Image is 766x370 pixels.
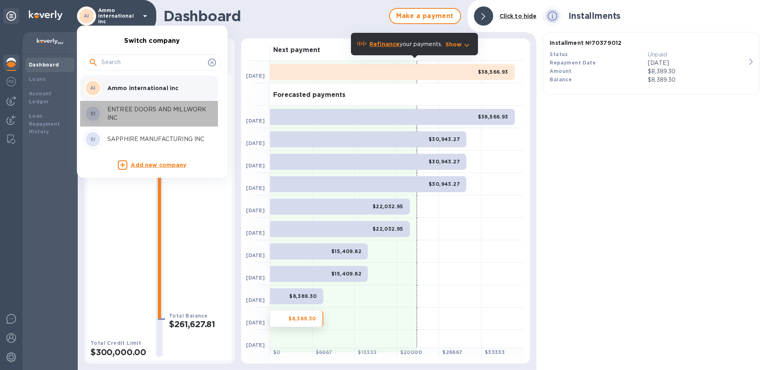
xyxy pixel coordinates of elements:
[91,111,96,117] b: EI
[90,85,96,91] b: AI
[107,84,208,92] p: Ammo international inc
[131,161,186,170] p: Add new company
[101,56,205,68] input: Search
[107,135,208,143] p: SAPPHIRE MANUFACTURING INC
[107,105,208,122] p: ENTREE DOORS AND MILLWORK INC
[91,136,96,142] b: SI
